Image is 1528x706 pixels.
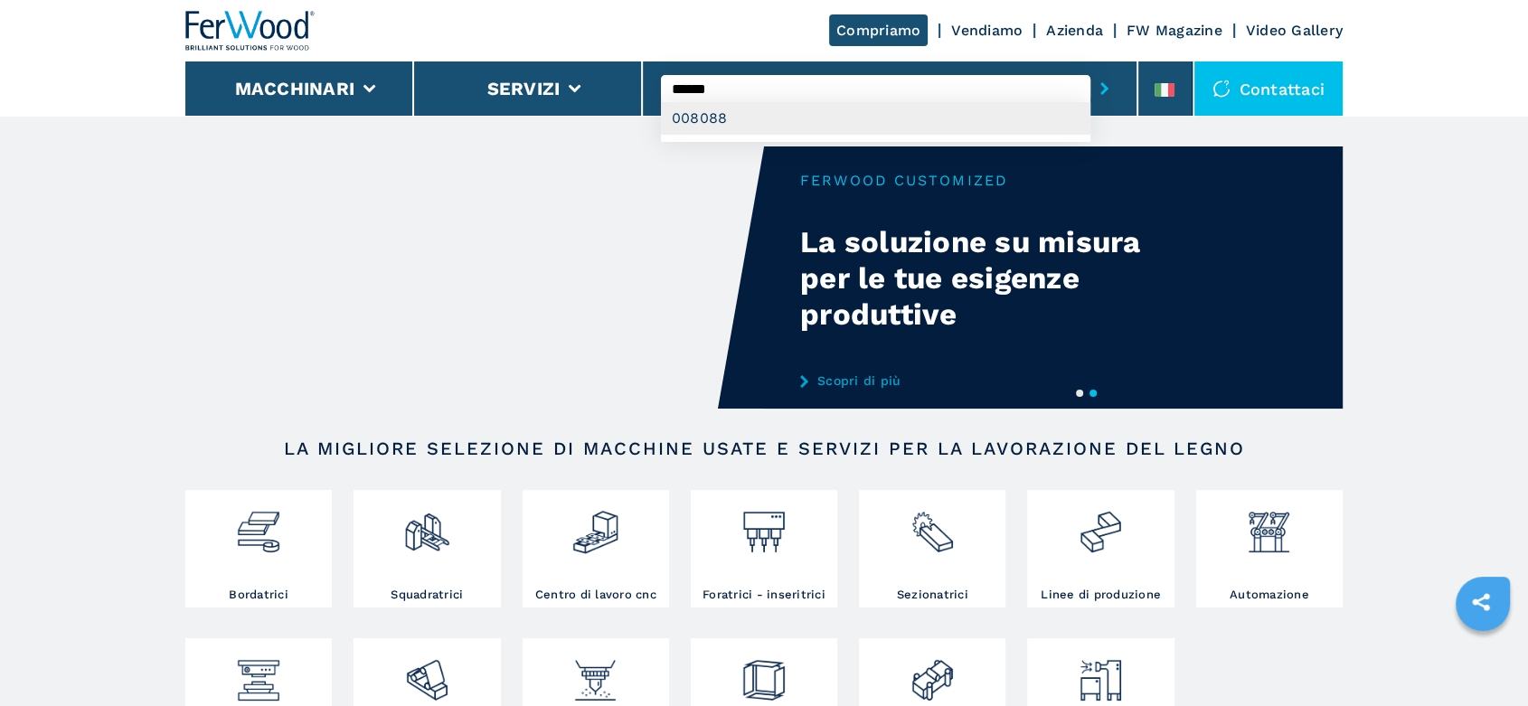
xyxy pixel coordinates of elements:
button: Macchinari [235,78,355,99]
a: Vendiamo [951,22,1023,39]
div: Contattaci [1194,61,1344,116]
img: montaggio_imballaggio_2.png [740,643,788,704]
button: submit-button [1090,68,1118,109]
img: squadratrici_2.png [403,494,451,556]
img: lavorazione_porte_finestre_2.png [909,643,957,704]
h3: Foratrici - inseritrici [703,587,825,603]
button: 1 [1076,390,1083,397]
h2: LA MIGLIORE SELEZIONE DI MACCHINE USATE E SERVIZI PER LA LAVORAZIONE DEL LEGNO [243,438,1285,459]
h3: Bordatrici [229,587,288,603]
img: verniciatura_1.png [571,643,619,704]
a: Bordatrici [185,490,332,607]
a: FW Magazine [1127,22,1222,39]
a: Compriamo [829,14,928,46]
iframe: Chat [1451,625,1514,692]
h3: Linee di produzione [1041,587,1161,603]
img: levigatrici_2.png [403,643,451,704]
a: Video Gallery [1246,22,1343,39]
a: Squadratrici [354,490,500,607]
img: centro_di_lavoro_cnc_2.png [571,494,619,556]
h3: Automazione [1230,587,1309,603]
video: Your browser does not support the video tag. [185,146,764,409]
a: Azienda [1046,22,1103,39]
img: aspirazione_1.png [1077,643,1125,704]
img: foratrici_inseritrici_2.png [740,494,788,556]
img: Contattaci [1212,80,1231,98]
img: linee_di_produzione_2.png [1077,494,1125,556]
img: bordatrici_1.png [234,494,282,556]
a: Centro di lavoro cnc [523,490,669,607]
h3: Sezionatrici [897,587,968,603]
a: Foratrici - inseritrici [691,490,837,607]
button: 2 [1089,390,1097,397]
img: pressa-strettoia.png [234,643,282,704]
button: Servizi [486,78,560,99]
img: sezionatrici_2.png [909,494,957,556]
a: Automazione [1196,490,1343,607]
h3: Centro di lavoro cnc [535,587,656,603]
img: Ferwood [185,11,316,51]
a: sharethis [1458,579,1504,625]
a: Scopri di più [800,373,1155,388]
h3: Squadratrici [391,587,463,603]
a: Sezionatrici [859,490,1005,607]
img: automazione.png [1245,494,1293,556]
div: 008088 [661,102,1090,135]
a: Linee di produzione [1027,490,1174,607]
